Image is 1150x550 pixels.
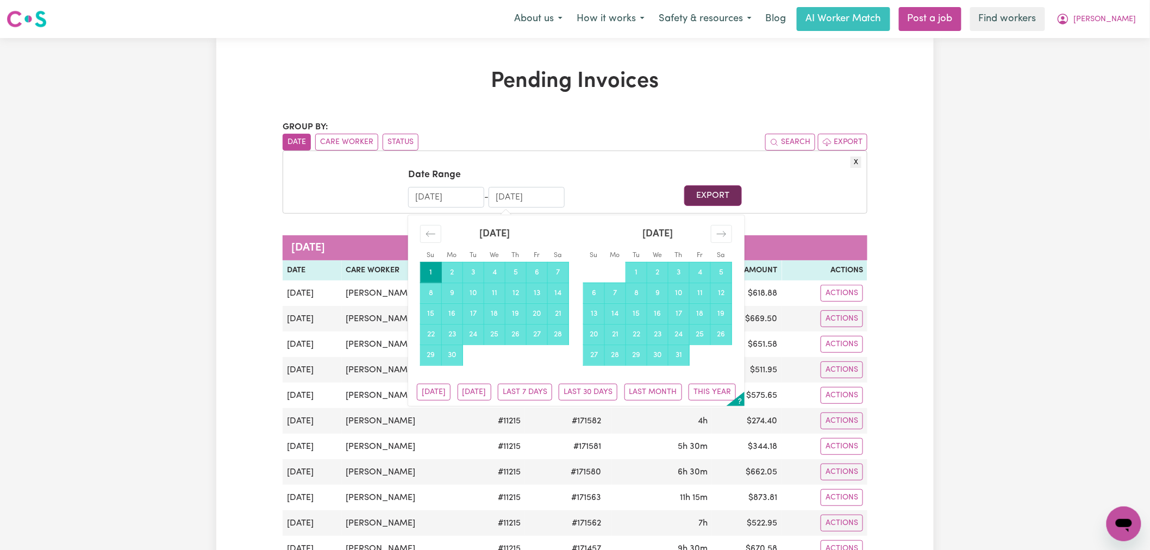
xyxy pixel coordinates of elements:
[712,306,782,332] td: $ 669.50
[690,324,711,345] td: Selected. Friday, July 25, 2025
[342,306,473,332] td: [PERSON_NAME]
[570,8,652,30] button: How it works
[548,324,569,345] td: Selected. Saturday, June 28, 2025
[548,262,569,283] td: Selected. Saturday, June 7, 2025
[458,384,491,401] button: [DATE]
[463,283,484,303] td: Selected. Tuesday, June 10, 2025
[283,485,342,510] td: [DATE]
[712,280,782,306] td: $ 618.88
[442,262,463,283] td: Selected. Monday, June 2, 2025
[342,280,473,306] td: [PERSON_NAME]
[548,303,569,324] td: Selected. Saturday, June 21, 2025
[711,324,732,345] td: Selected. Saturday, July 26, 2025
[565,415,608,428] span: # 171582
[652,8,759,30] button: Safety & resources
[565,517,608,530] span: # 171562
[782,260,867,281] th: Actions
[689,384,736,401] button: This Year
[624,384,682,401] button: Last Month
[821,515,863,532] button: Actions
[534,252,540,259] small: Fr
[851,157,861,168] button: X
[684,185,741,206] button: Export
[527,324,548,345] td: Selected. Friday, June 27, 2025
[567,440,608,453] span: # 171581
[668,303,690,324] td: Selected. Thursday, July 17, 2025
[680,493,708,502] span: 11 hours 15 minutes
[383,134,418,151] button: sort invoices by paid status
[678,468,708,477] span: 6 hours 30 minutes
[821,361,863,378] button: Actions
[590,252,598,259] small: Su
[633,252,640,259] small: Tu
[821,310,863,327] button: Actions
[490,252,499,259] small: We
[527,283,548,303] td: Selected. Friday, June 13, 2025
[1049,8,1143,30] button: My Account
[668,345,690,365] td: Selected. Thursday, July 31, 2025
[283,510,342,536] td: [DATE]
[698,417,708,426] span: 4 hours
[283,357,342,383] td: [DATE]
[484,262,505,283] td: Selected. Wednesday, June 4, 2025
[420,225,441,243] div: Move backward to switch to the previous month.
[690,262,711,283] td: Selected. Friday, July 4, 2025
[899,7,961,31] a: Post a job
[642,229,673,239] strong: [DATE]
[463,303,484,324] td: Selected. Tuesday, June 17, 2025
[1074,14,1136,26] span: [PERSON_NAME]
[554,252,562,259] small: Sa
[605,324,626,345] td: Selected. Monday, July 21, 2025
[505,324,527,345] td: Selected. Thursday, June 26, 2025
[712,383,782,408] td: $ 575.65
[765,134,815,151] button: Search
[584,283,605,303] td: Selected. Sunday, July 6, 2025
[626,324,647,345] td: Selected. Tuesday, July 22, 2025
[626,345,647,365] td: Selected. Tuesday, July 29, 2025
[678,442,708,451] span: 5 hours 30 minutes
[759,7,792,31] a: Blog
[712,260,782,281] th: Amount
[505,303,527,324] td: Selected. Thursday, June 19, 2025
[697,252,703,259] small: Fr
[505,262,527,283] td: Selected. Thursday, June 5, 2025
[818,134,867,151] button: Export
[283,260,342,281] th: Date
[647,345,668,365] td: Selected. Wednesday, July 30, 2025
[472,459,525,485] td: # 11215
[626,303,647,324] td: Selected. Tuesday, July 15, 2025
[584,303,605,324] td: Selected. Sunday, July 13, 2025
[698,519,708,528] span: 7 hours
[342,408,473,434] td: [PERSON_NAME]
[507,8,570,30] button: About us
[283,434,342,459] td: [DATE]
[342,434,473,459] td: [PERSON_NAME]
[283,134,311,151] button: sort invoices by date
[484,283,505,303] td: Selected. Wednesday, June 11, 2025
[417,384,451,401] button: [DATE]
[647,283,668,303] td: Selected. Wednesday, July 9, 2025
[527,262,548,283] td: Selected. Friday, June 6, 2025
[479,229,510,239] strong: [DATE]
[821,438,863,455] button: Actions
[342,260,473,281] th: Care Worker
[408,215,744,378] div: Calendar
[442,283,463,303] td: Selected. Monday, June 9, 2025
[463,262,484,283] td: Selected. Tuesday, June 3, 2025
[647,324,668,345] td: Selected. Wednesday, July 23, 2025
[342,459,473,485] td: [PERSON_NAME]
[675,252,683,259] small: Th
[647,303,668,324] td: Selected. Wednesday, July 16, 2025
[711,283,732,303] td: Selected. Saturday, July 12, 2025
[442,303,463,324] td: Selected. Monday, June 16, 2025
[421,262,442,283] td: Selected as start date. Sunday, June 1, 2025
[605,303,626,324] td: Selected. Monday, July 14, 2025
[472,408,525,434] td: # 11215
[797,7,890,31] a: AI Worker Match
[470,252,477,259] small: Tu
[484,191,489,204] div: -
[717,252,725,259] small: Sa
[712,485,782,510] td: $ 873.81
[342,383,473,408] td: [PERSON_NAME]
[512,252,520,259] small: Th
